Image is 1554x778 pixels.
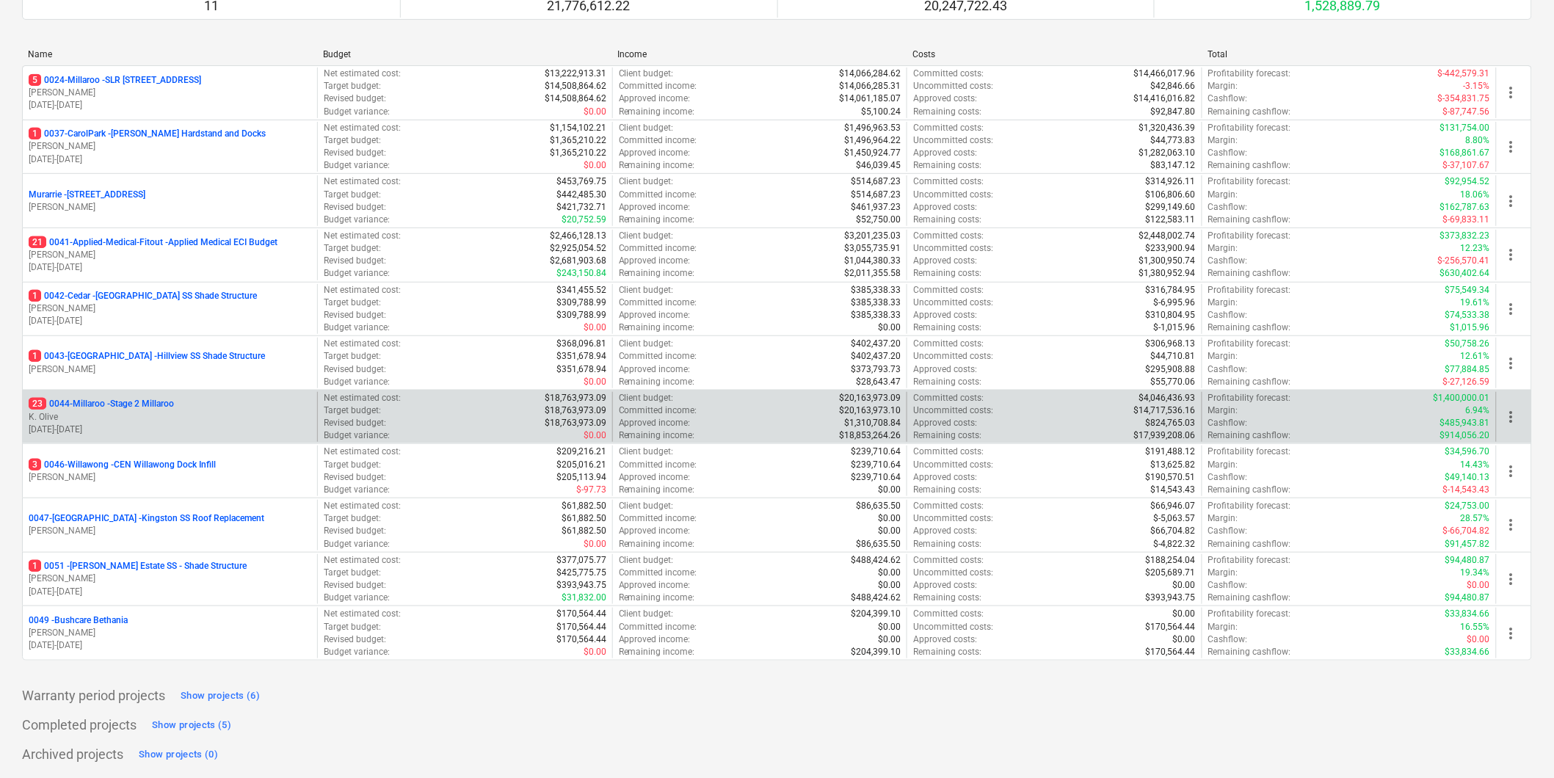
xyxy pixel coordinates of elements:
p: $1,365,210.22 [550,147,606,159]
p: Margin : [1208,242,1238,255]
p: Approved income : [619,309,691,321]
div: Total [1208,49,1491,59]
p: $421,732.71 [556,201,606,214]
p: $14,466,017.96 [1134,68,1196,80]
p: $162,787.63 [1440,201,1490,214]
p: $1,044,380.33 [844,255,901,267]
p: Approved income : [619,201,691,214]
p: $351,678.94 [556,363,606,376]
p: [PERSON_NAME] [29,140,311,153]
span: more_vert [1503,516,1520,534]
p: Profitability forecast : [1208,122,1291,134]
p: Revised budget : [324,201,386,214]
span: 21 [29,236,46,248]
p: $20,163,973.09 [839,392,901,404]
span: more_vert [1503,570,1520,588]
p: Remaining income : [619,106,695,118]
p: $2,448,002.74 [1139,230,1196,242]
p: [PERSON_NAME] [29,471,311,484]
p: $14,061,185.07 [839,92,901,105]
p: Remaining costs : [913,159,981,172]
p: Approved income : [619,147,691,159]
p: $1,365,210.22 [550,134,606,147]
p: $4,046,436.93 [1139,392,1196,404]
p: $402,437.20 [851,350,901,363]
p: $42,846.66 [1151,80,1196,92]
p: -3.15% [1464,80,1490,92]
p: $14,717,536.16 [1134,404,1196,417]
p: $630,402.64 [1440,267,1490,280]
p: Client budget : [619,175,674,188]
p: Remaining income : [619,159,695,172]
p: Budget variance : [324,429,390,442]
p: Budget variance : [324,267,390,280]
span: more_vert [1503,246,1520,263]
p: Cashflow : [1208,147,1248,159]
p: $306,968.13 [1146,338,1196,350]
p: Revised budget : [324,363,386,376]
p: Murarrie - [STREET_ADDRESS] [29,189,145,201]
div: Show projects (6) [181,688,260,705]
p: [PERSON_NAME] [29,363,311,376]
p: Uncommitted costs : [913,242,993,255]
p: $1,310,708.84 [844,417,901,429]
p: $453,769.75 [556,175,606,188]
p: Budget variance : [324,321,390,334]
p: 19.61% [1461,297,1490,309]
button: Show projects (5) [148,713,235,737]
p: Committed costs : [913,122,984,134]
p: Committed costs : [913,230,984,242]
div: 10043-[GEOGRAPHIC_DATA] -Hillview SS Shade Structure[PERSON_NAME] [29,350,311,375]
p: $1,320,436.39 [1139,122,1196,134]
div: 230044-Millaroo -Stage 2 MillarooK. Olive[DATE]-[DATE] [29,398,311,435]
p: $309,788.99 [556,309,606,321]
p: $1,450,924.77 [844,147,901,159]
p: Uncommitted costs : [913,134,993,147]
p: [DATE] - [DATE] [29,99,311,112]
span: 1 [29,350,41,362]
p: Revised budget : [324,255,386,267]
p: $-1,015.96 [1154,321,1196,334]
p: Committed costs : [913,338,984,350]
p: $-256,570.41 [1438,255,1490,267]
span: 1 [29,290,41,302]
div: 50024-Millaroo -SLR [STREET_ADDRESS][PERSON_NAME][DATE]-[DATE] [29,74,311,112]
p: Target budget : [324,80,381,92]
p: $233,900.94 [1146,242,1196,255]
p: Profitability forecast : [1208,338,1291,350]
p: $0.00 [584,376,606,388]
p: Profitability forecast : [1208,230,1291,242]
p: 18.06% [1461,189,1490,201]
p: $3,055,735.91 [844,242,901,255]
p: $1,496,963.53 [844,122,901,134]
div: Budget [323,49,606,59]
p: $-27,126.59 [1443,376,1490,388]
p: Budget variance : [324,159,390,172]
div: Income [618,49,901,59]
div: 10042-Cedar -[GEOGRAPHIC_DATA] SS Shade Structure[PERSON_NAME][DATE]-[DATE] [29,290,311,327]
span: more_vert [1503,84,1520,101]
span: more_vert [1503,192,1520,210]
p: $-37,107.67 [1443,159,1490,172]
p: $385,338.33 [851,297,901,309]
p: [DATE] - [DATE] [29,315,311,327]
p: Margin : [1208,297,1238,309]
p: Target budget : [324,350,381,363]
p: 12.23% [1461,242,1490,255]
p: 0044-Millaroo - Stage 2 Millaroo [29,398,174,410]
div: 10051 -[PERSON_NAME] Estate SS - Shade Structure[PERSON_NAME][DATE]-[DATE] [29,560,311,597]
p: Committed costs : [913,68,984,80]
button: Show projects (6) [177,684,264,708]
p: $0.00 [584,321,606,334]
p: [PERSON_NAME] [29,201,311,214]
p: Target budget : [324,404,381,417]
p: Remaining income : [619,321,695,334]
p: Committed costs : [913,175,984,188]
p: Approved costs : [913,147,977,159]
p: Cashflow : [1208,417,1248,429]
p: $485,943.81 [1440,417,1490,429]
p: Remaining cashflow : [1208,214,1291,226]
p: $168,861.67 [1440,147,1490,159]
p: Uncommitted costs : [913,297,993,309]
p: $514,687.23 [851,175,901,188]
